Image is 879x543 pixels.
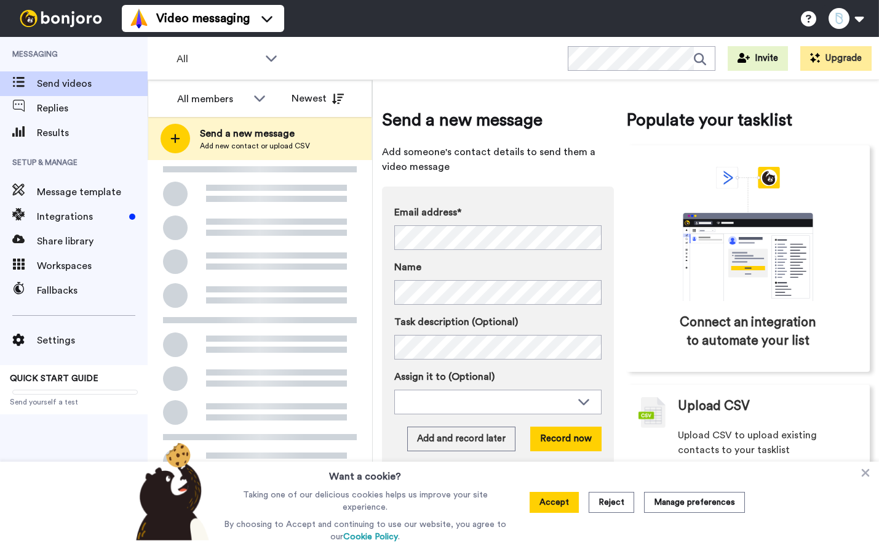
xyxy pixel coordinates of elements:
[678,428,858,457] span: Upload CSV to upload existing contacts to your tasklist
[530,427,602,451] button: Record now
[382,145,614,174] span: Add someone's contact details to send them a video message
[10,374,98,383] span: QUICK START GUIDE
[394,369,602,384] label: Assign it to (Optional)
[37,76,148,91] span: Send videos
[678,313,818,350] span: Connect an integration to automate your list
[644,492,745,513] button: Manage preferences
[200,126,310,141] span: Send a new message
[37,126,148,140] span: Results
[329,462,401,484] h3: Want a cookie?
[156,10,250,27] span: Video messaging
[37,283,148,298] span: Fallbacks
[10,397,138,407] span: Send yourself a test
[37,185,148,199] span: Message template
[407,427,515,451] button: Add and record later
[177,52,259,66] span: All
[656,167,840,301] div: animation
[37,101,148,116] span: Replies
[589,492,634,513] button: Reject
[129,9,149,28] img: vm-color.svg
[638,397,666,428] img: csv-grey.png
[800,46,872,71] button: Upgrade
[221,518,509,543] p: By choosing to Accept and continuing to use our website, you agree to our .
[37,234,148,249] span: Share library
[282,86,353,111] button: Newest
[343,533,398,541] a: Cookie Policy
[221,489,509,513] p: Taking one of our delicious cookies helps us improve your site experience.
[125,442,216,541] img: bear-with-cookie.png
[37,259,148,273] span: Workspaces
[394,205,602,220] label: Email address*
[37,209,124,224] span: Integrations
[530,492,579,513] button: Accept
[15,10,107,27] img: bj-logo-header-white.svg
[200,141,310,151] span: Add new contact or upload CSV
[728,46,788,71] button: Invite
[678,397,750,416] span: Upload CSV
[37,333,148,348] span: Settings
[394,315,602,329] label: Task description (Optional)
[626,108,870,132] span: Populate your tasklist
[382,108,614,132] span: Send a new message
[394,260,421,275] span: Name
[177,92,247,107] div: All members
